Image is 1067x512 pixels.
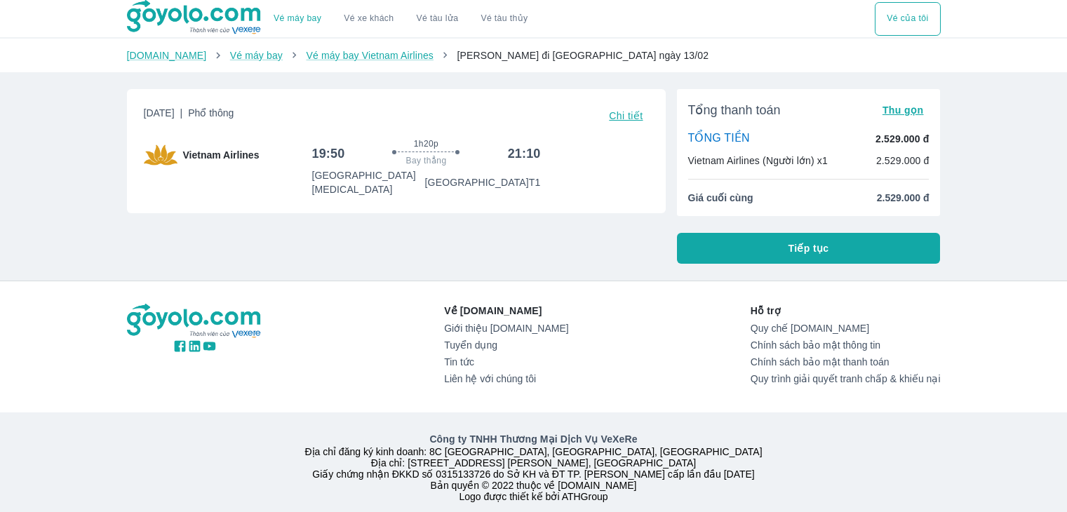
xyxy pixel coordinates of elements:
p: Hỗ trợ [751,304,941,318]
span: Tổng thanh toán [688,102,781,119]
h6: 21:10 [508,145,541,162]
a: Quy trình giải quyết tranh chấp & khiếu nại [751,373,941,384]
a: Quy chế [DOMAIN_NAME] [751,323,941,334]
a: Chính sách bảo mật thông tin [751,339,941,351]
span: Chi tiết [609,110,643,121]
button: Tiếp tục [677,233,941,264]
span: Phổ thông [188,107,234,119]
nav: breadcrumb [127,48,941,62]
a: Vé máy bay [274,13,321,24]
a: Tuyển dụng [444,339,568,351]
p: Vietnam Airlines (Người lớn) x1 [688,154,828,168]
p: Về [DOMAIN_NAME] [444,304,568,318]
span: [DATE] [144,106,234,126]
span: Bay thẳng [406,155,447,166]
p: 2.529.000 đ [876,154,930,168]
span: Thu gọn [883,105,924,116]
button: Thu gọn [877,100,930,120]
a: Vé tàu lửa [405,2,470,36]
a: Vé máy bay Vietnam Airlines [306,50,434,61]
div: Địa chỉ đăng ký kinh doanh: 8C [GEOGRAPHIC_DATA], [GEOGRAPHIC_DATA], [GEOGRAPHIC_DATA] Địa chỉ: [... [119,432,949,502]
a: Giới thiệu [DOMAIN_NAME] [444,323,568,334]
a: Vé máy bay [230,50,283,61]
button: Vé tàu thủy [469,2,539,36]
span: [PERSON_NAME] đi [GEOGRAPHIC_DATA] ngày 13/02 [457,50,709,61]
div: choose transportation mode [262,2,539,36]
span: 1h20p [414,138,438,149]
a: Liên hệ với chúng tôi [444,373,568,384]
p: [GEOGRAPHIC_DATA] [MEDICAL_DATA] [311,168,424,196]
span: Tiếp tục [788,241,829,255]
span: 2.529.000 đ [877,191,930,205]
div: choose transportation mode [875,2,940,36]
img: logo [127,304,263,339]
span: Vietnam Airlines [183,148,260,162]
button: Chi tiết [603,106,648,126]
h6: 19:50 [311,145,344,162]
span: | [180,107,183,119]
button: Vé của tôi [875,2,940,36]
p: Công ty TNHH Thương Mại Dịch Vụ VeXeRe [130,432,938,446]
a: Chính sách bảo mật thanh toán [751,356,941,368]
p: TỔNG TIỀN [688,131,750,147]
a: [DOMAIN_NAME] [127,50,207,61]
p: [GEOGRAPHIC_DATA] T1 [425,175,541,189]
span: Giá cuối cùng [688,191,753,205]
a: Vé xe khách [344,13,394,24]
a: Tin tức [444,356,568,368]
p: 2.529.000 đ [875,132,929,146]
